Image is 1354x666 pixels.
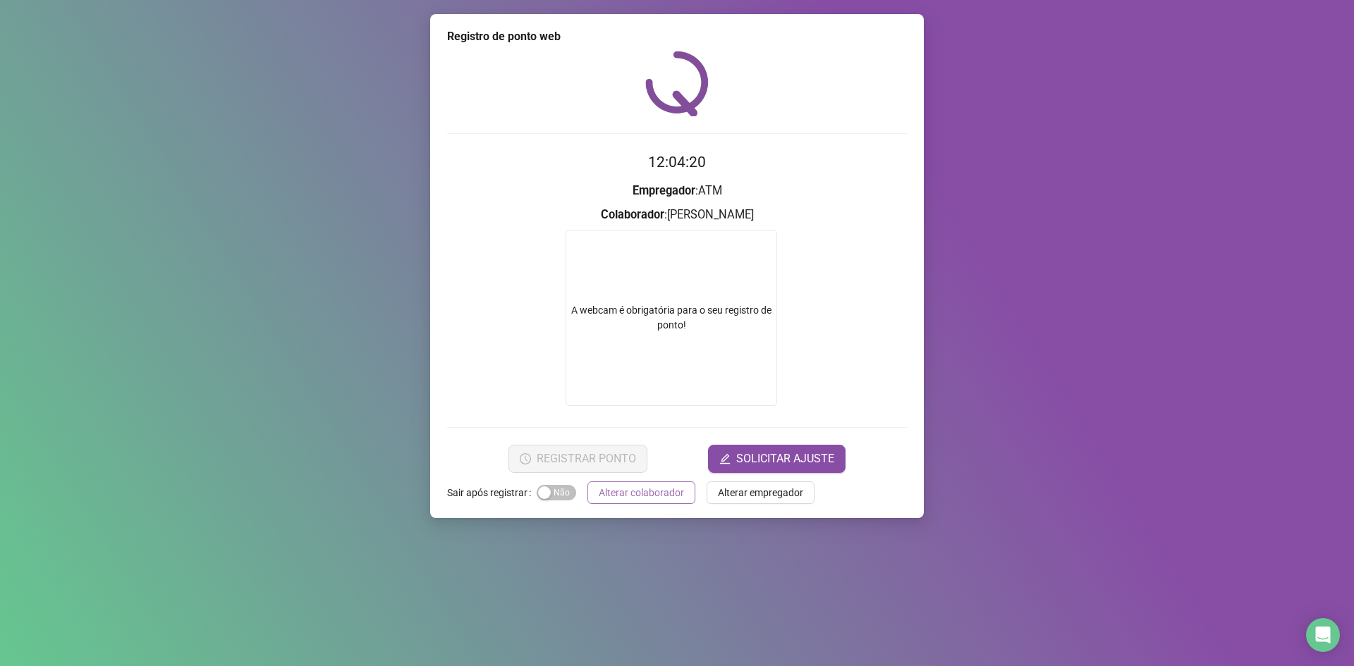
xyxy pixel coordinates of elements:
[736,450,834,467] span: SOLICITAR AJUSTE
[508,445,647,473] button: REGISTRAR PONTO
[447,182,907,200] h3: : ATM
[1306,618,1340,652] div: Open Intercom Messenger
[648,154,706,171] time: 12:04:20
[599,485,684,500] span: Alterar colaborador
[447,28,907,45] div: Registro de ponto web
[708,445,846,473] button: editSOLICITAR AJUSTE
[718,485,803,500] span: Alterar empregador
[633,184,695,197] strong: Empregador
[566,230,777,406] div: A webcam é obrigatória para o seu registro de ponto!
[645,51,709,116] img: QRPoint
[707,481,815,504] button: Alterar empregador
[587,481,695,504] button: Alterar colaborador
[447,481,537,504] label: Sair após registrar
[447,206,907,224] h3: : [PERSON_NAME]
[719,453,731,464] span: edit
[601,208,664,221] strong: Colaborador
